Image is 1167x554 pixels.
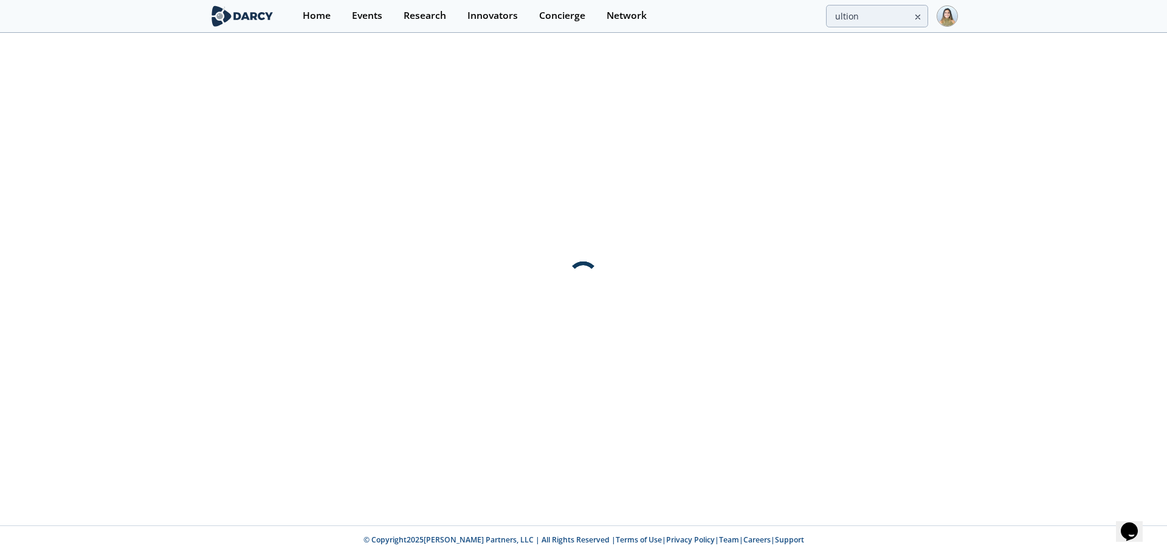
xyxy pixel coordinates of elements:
div: Innovators [467,11,518,21]
img: Profile [937,5,958,27]
iframe: chat widget [1116,505,1155,542]
div: Events [352,11,382,21]
div: Research [404,11,446,21]
div: Concierge [539,11,585,21]
input: Advanced Search [826,5,928,27]
img: logo-wide.svg [209,5,275,27]
div: Home [303,11,331,21]
div: Network [607,11,647,21]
